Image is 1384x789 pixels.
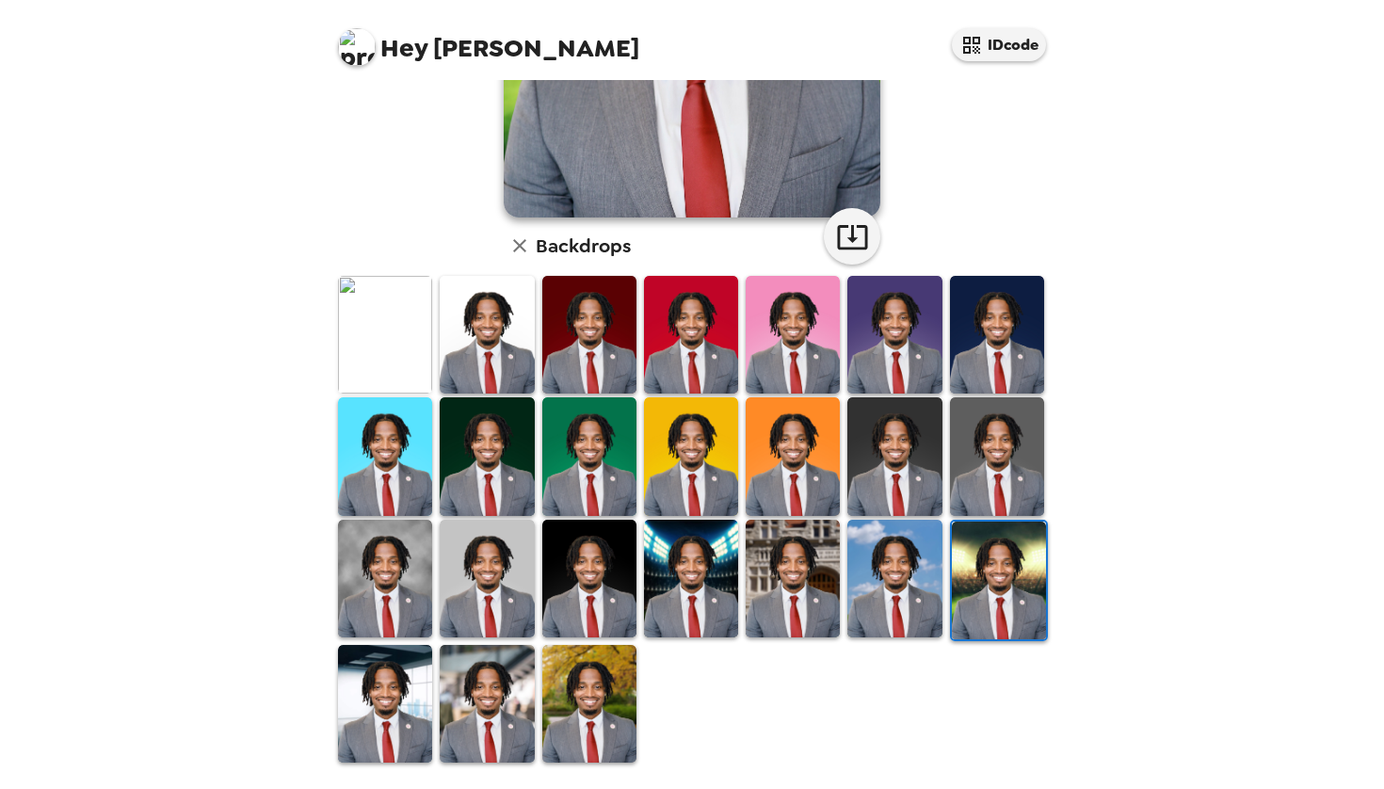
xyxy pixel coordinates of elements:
span: [PERSON_NAME] [338,19,639,61]
img: Original [338,276,432,394]
img: profile pic [338,28,376,66]
button: IDcode [952,28,1046,61]
h6: Backdrops [536,231,631,261]
span: Hey [380,31,427,65]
